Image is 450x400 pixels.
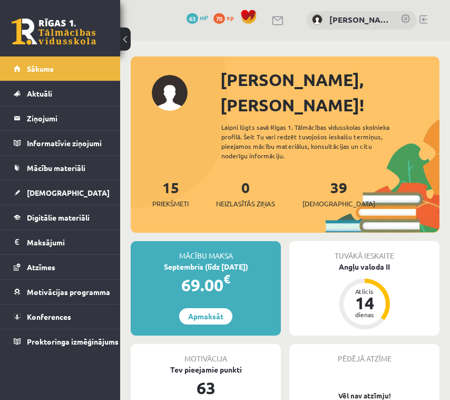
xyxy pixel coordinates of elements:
[14,56,107,81] a: Sākums
[27,64,54,73] span: Sākums
[14,180,107,205] a: [DEMOGRAPHIC_DATA]
[14,81,107,106] a: Aktuāli
[152,198,189,209] span: Priekšmeti
[27,131,107,155] legend: Informatīvie ziņojumi
[187,13,198,24] span: 63
[289,261,439,272] div: Angļu valoda II
[302,178,375,209] a: 39[DEMOGRAPHIC_DATA]
[27,230,107,254] legend: Maksājumi
[289,344,439,364] div: Pēdējā atzīme
[131,241,281,261] div: Mācību maksa
[349,294,380,311] div: 14
[14,304,107,329] a: Konferences
[27,89,52,98] span: Aktuāli
[27,262,55,272] span: Atzīmes
[221,122,407,160] div: Laipni lūgts savā Rīgas 1. Tālmācības vidusskolas skolnieka profilā. Šeit Tu vari redzēt tuvojošo...
[14,255,107,279] a: Atzīmes
[216,198,275,209] span: Neizlasītās ziņas
[187,13,208,22] a: 63 mP
[131,344,281,364] div: Motivācija
[223,271,230,287] span: €
[213,13,239,22] a: 70 xp
[14,280,107,304] a: Motivācijas programma
[329,14,390,26] a: [PERSON_NAME]
[227,13,233,22] span: xp
[14,230,107,254] a: Maksājumi
[131,272,281,298] div: 69.00
[131,364,281,375] div: Tev pieejamie punkti
[312,14,322,25] img: Viktors Šlapins
[213,13,225,24] span: 70
[349,288,380,294] div: Atlicis
[152,178,189,209] a: 15Priekšmeti
[27,312,71,321] span: Konferences
[14,205,107,230] a: Digitālie materiāli
[27,163,85,173] span: Mācību materiāli
[12,18,96,45] a: Rīgas 1. Tālmācības vidusskola
[200,13,208,22] span: mP
[179,308,232,325] a: Apmaksāt
[131,261,281,272] div: Septembris (līdz [DATE])
[14,156,107,180] a: Mācību materiāli
[27,213,90,222] span: Digitālie materiāli
[216,178,275,209] a: 0Neizlasītās ziņas
[27,287,110,297] span: Motivācijas programma
[220,67,439,118] div: [PERSON_NAME], [PERSON_NAME]!
[302,198,375,209] span: [DEMOGRAPHIC_DATA]
[289,241,439,261] div: Tuvākā ieskaite
[27,106,107,130] legend: Ziņojumi
[14,106,107,130] a: Ziņojumi
[27,188,110,197] span: [DEMOGRAPHIC_DATA]
[289,261,439,331] a: Angļu valoda II Atlicis 14 dienas
[349,311,380,318] div: dienas
[14,329,107,354] a: Proktoringa izmēģinājums
[27,337,119,346] span: Proktoringa izmēģinājums
[14,131,107,155] a: Informatīvie ziņojumi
